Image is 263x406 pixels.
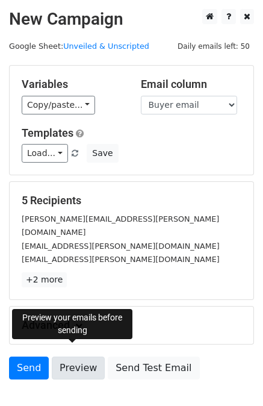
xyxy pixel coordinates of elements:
[141,78,242,91] h5: Email column
[9,9,254,30] h2: New Campaign
[22,144,68,163] a: Load...
[173,40,254,53] span: Daily emails left: 50
[87,144,118,163] button: Save
[63,42,149,51] a: Unveiled & Unscripted
[22,78,123,91] h5: Variables
[22,255,220,264] small: [EMAIL_ADDRESS][PERSON_NAME][DOMAIN_NAME]
[52,357,105,379] a: Preview
[22,126,73,139] a: Templates
[22,214,219,237] small: [PERSON_NAME][EMAIL_ADDRESS][PERSON_NAME][DOMAIN_NAME]
[9,42,149,51] small: Google Sheet:
[9,357,49,379] a: Send
[203,348,263,406] iframe: Chat Widget
[22,194,241,207] h5: 5 Recipients
[108,357,199,379] a: Send Test Email
[22,272,67,287] a: +2 more
[22,242,220,251] small: [EMAIL_ADDRESS][PERSON_NAME][DOMAIN_NAME]
[22,96,95,114] a: Copy/paste...
[12,309,132,339] div: Preview your emails before sending
[173,42,254,51] a: Daily emails left: 50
